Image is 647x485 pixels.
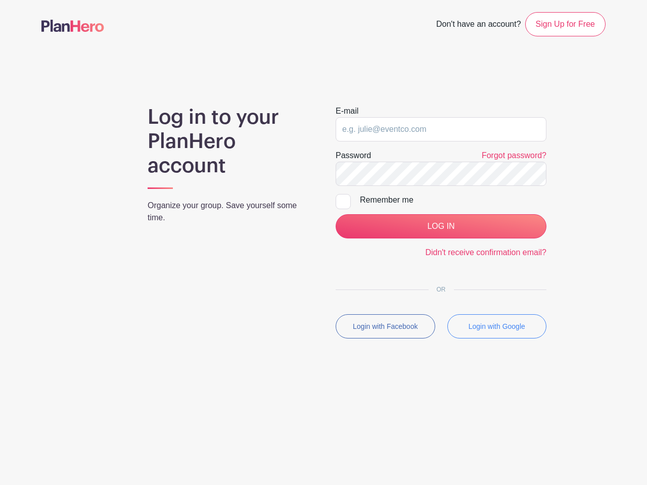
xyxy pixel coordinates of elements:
h1: Log in to your PlanHero account [148,105,311,178]
small: Login with Google [469,322,525,330]
div: Remember me [360,194,546,206]
small: Login with Facebook [353,322,418,330]
img: logo-507f7623f17ff9eddc593b1ce0a138ce2505c220e1c5a4e2b4648c50719b7d32.svg [41,20,104,32]
label: E-mail [336,105,358,117]
span: OR [429,286,454,293]
input: LOG IN [336,214,546,238]
a: Sign Up for Free [525,12,606,36]
input: e.g. julie@eventco.com [336,117,546,141]
p: Organize your group. Save yourself some time. [148,200,311,224]
a: Didn't receive confirmation email? [425,248,546,257]
a: Forgot password? [482,151,546,160]
button: Login with Google [447,314,547,338]
button: Login with Facebook [336,314,435,338]
span: Don't have an account? [436,14,521,36]
label: Password [336,150,371,162]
